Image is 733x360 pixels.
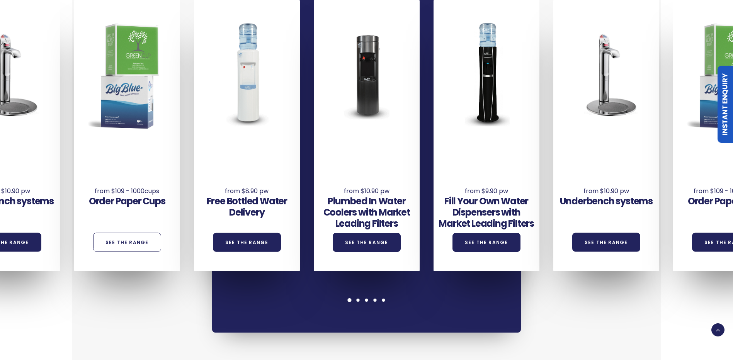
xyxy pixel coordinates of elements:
[439,195,534,230] a: Fill Your Own Water Dispensers with Market Leading Filters
[572,233,640,252] a: See the Range
[89,195,165,207] a: Order Paper Cups
[560,195,653,207] a: Underbench systems
[718,66,733,143] a: Instant Enquiry
[207,195,287,219] a: Free Bottled Water Delivery
[452,233,520,252] a: See the Range
[93,233,161,252] a: See the Range
[333,233,401,252] a: See the Range
[323,195,410,230] a: Plumbed In Water Coolers with Market Leading Filters
[213,233,281,252] a: See the Range
[682,309,722,349] iframe: Chatbot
